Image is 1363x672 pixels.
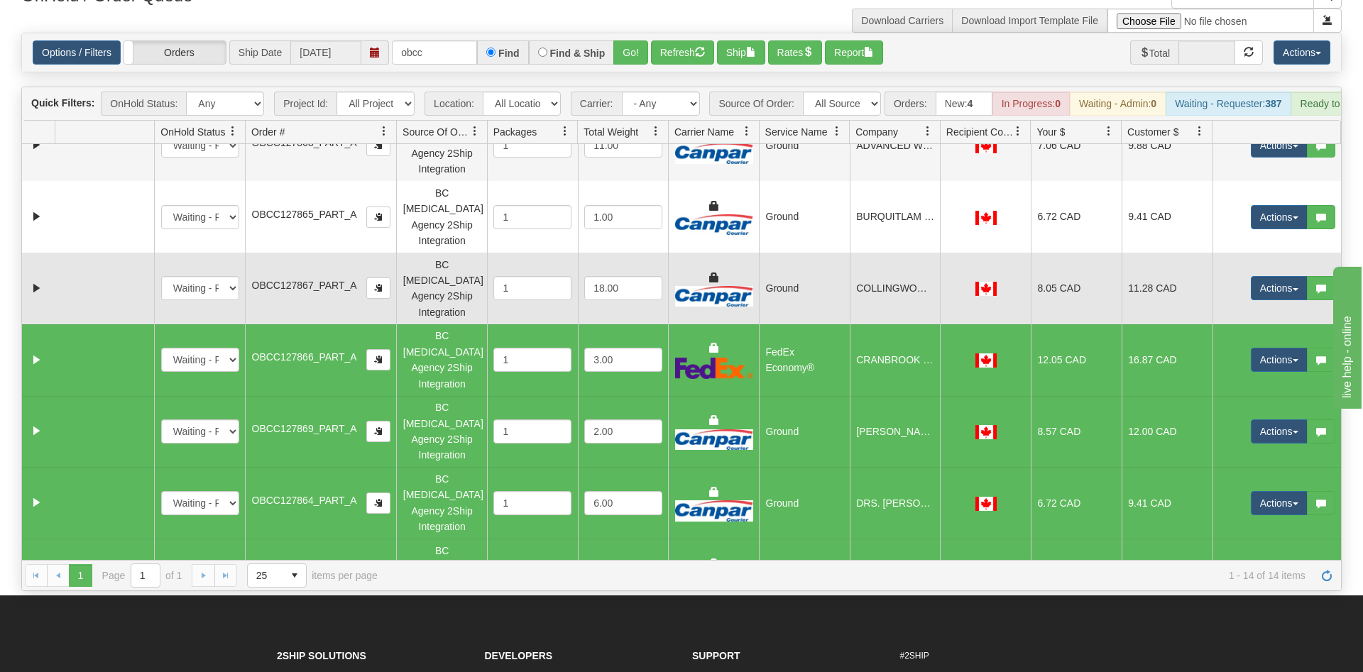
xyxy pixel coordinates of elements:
[1107,9,1314,33] input: Import
[675,357,753,380] img: FedEx Express®
[403,328,481,392] div: BC [MEDICAL_DATA] Agency 2Ship Integration
[1055,98,1061,109] strong: 0
[124,41,226,64] label: Orders
[252,495,357,506] span: OBCC127864_PART_A
[825,119,849,143] a: Service Name filter column settings
[277,650,366,661] strong: 2Ship Solutions
[463,119,487,143] a: Source Of Order filter column settings
[709,92,803,116] span: Source Of Order:
[366,206,390,228] button: Copy to clipboard
[992,92,1070,116] div: In Progress:
[759,253,850,324] td: Ground
[28,280,45,297] a: Expand
[975,425,997,439] img: CA
[675,429,753,450] img: Canpar
[850,396,941,468] td: [PERSON_NAME] AND [PERSON_NAME]
[855,125,898,139] span: Company
[825,40,883,65] button: Report
[759,539,850,610] td: Ground
[403,543,481,607] div: BC [MEDICAL_DATA] Agency 2Ship Integration
[765,125,828,139] span: Service Name
[252,423,357,434] span: OBCC127869_PART_A
[229,40,290,65] span: Ship Date
[1251,491,1308,515] button: Actions
[1127,125,1178,139] span: Customer $
[403,125,469,139] span: Source Of Order
[584,125,638,139] span: Total Weight
[252,137,357,148] span: OBCC127868_PART_A
[1031,396,1122,468] td: 8.57 CAD
[675,143,753,163] img: Canpar
[1122,539,1213,610] td: 9.64 CAD
[1251,419,1308,444] button: Actions
[221,119,245,143] a: OnHold Status filter column settings
[1070,92,1166,116] div: Waiting - Admin:
[1122,181,1213,253] td: 9.41 CAD
[1097,119,1121,143] a: Your $ filter column settings
[1130,40,1179,65] span: Total
[398,570,1305,581] span: 1 - 14 of 14 items
[1166,92,1291,116] div: Waiting - Requester:
[613,40,648,65] button: Go!
[247,563,307,588] span: Page sizes drop down
[1265,98,1281,109] strong: 387
[759,467,850,539] td: Ground
[850,324,941,396] td: CRANBROOK UPCC
[392,40,477,65] input: Order #
[553,119,577,143] a: Packages filter column settings
[160,125,225,139] span: OnHold Status
[936,92,992,116] div: New:
[1031,109,1122,181] td: 7.06 CAD
[735,119,759,143] a: Carrier Name filter column settings
[850,109,941,181] td: ADVANCED WOMENS HEALTH [GEOGRAPHIC_DATA]
[850,253,941,324] td: COLLINGWOOD MEDICAL CLINIC
[1251,348,1308,372] button: Actions
[961,15,1098,26] a: Download Import Template File
[1122,467,1213,539] td: 9.41 CAD
[28,422,45,440] a: Expand
[1031,324,1122,396] td: 12.05 CAD
[403,471,481,535] div: BC [MEDICAL_DATA] Agency 2Ship Integration
[1122,109,1213,181] td: 9.88 CAD
[403,257,481,321] div: BC [MEDICAL_DATA] Agency 2Ship Integration
[22,87,1341,121] div: grid toolbar
[975,139,997,153] img: CA
[1251,133,1308,158] button: Actions
[252,351,357,363] span: OBCC127866_PART_A
[11,9,131,26] div: live help - online
[366,492,390,514] button: Copy to clipboard
[403,400,481,463] div: BC [MEDICAL_DATA] Agency 2Ship Integration
[675,214,753,235] img: Canpar
[485,650,553,661] strong: Developers
[1036,125,1065,139] span: Your $
[644,119,668,143] a: Total Weight filter column settings
[850,467,941,539] td: DRS. [PERSON_NAME] AND [PERSON_NAME]
[1031,181,1122,253] td: 6.72 CAD
[252,280,357,291] span: OBCC127867_PART_A
[675,286,753,307] img: Canpar
[1251,276,1308,300] button: Actions
[28,351,45,369] a: Expand
[1188,119,1212,143] a: Customer $ filter column settings
[916,119,940,143] a: Company filter column settings
[550,48,606,58] label: Find & Ship
[101,92,186,116] span: OnHold Status:
[759,181,850,253] td: Ground
[1315,564,1338,587] a: Refresh
[425,92,483,116] span: Location:
[131,564,160,587] input: Page 1
[975,282,997,296] img: CA
[498,48,520,58] label: Find
[366,277,390,299] button: Copy to clipboard
[759,324,850,396] td: FedEx Economy®
[366,421,390,442] button: Copy to clipboard
[900,651,1087,661] h6: #2SHIP
[1031,467,1122,539] td: 6.72 CAD
[372,119,396,143] a: Order # filter column settings
[31,96,94,110] label: Quick Filters:
[247,563,378,588] span: items per page
[1274,40,1330,65] button: Actions
[850,181,941,253] td: BURQUITLAM MEDICAL CLINIC, DR. [PERSON_NAME] INC
[1330,263,1362,408] iframe: chat widget
[403,114,481,177] div: BC [MEDICAL_DATA] Agency 2Ship Integration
